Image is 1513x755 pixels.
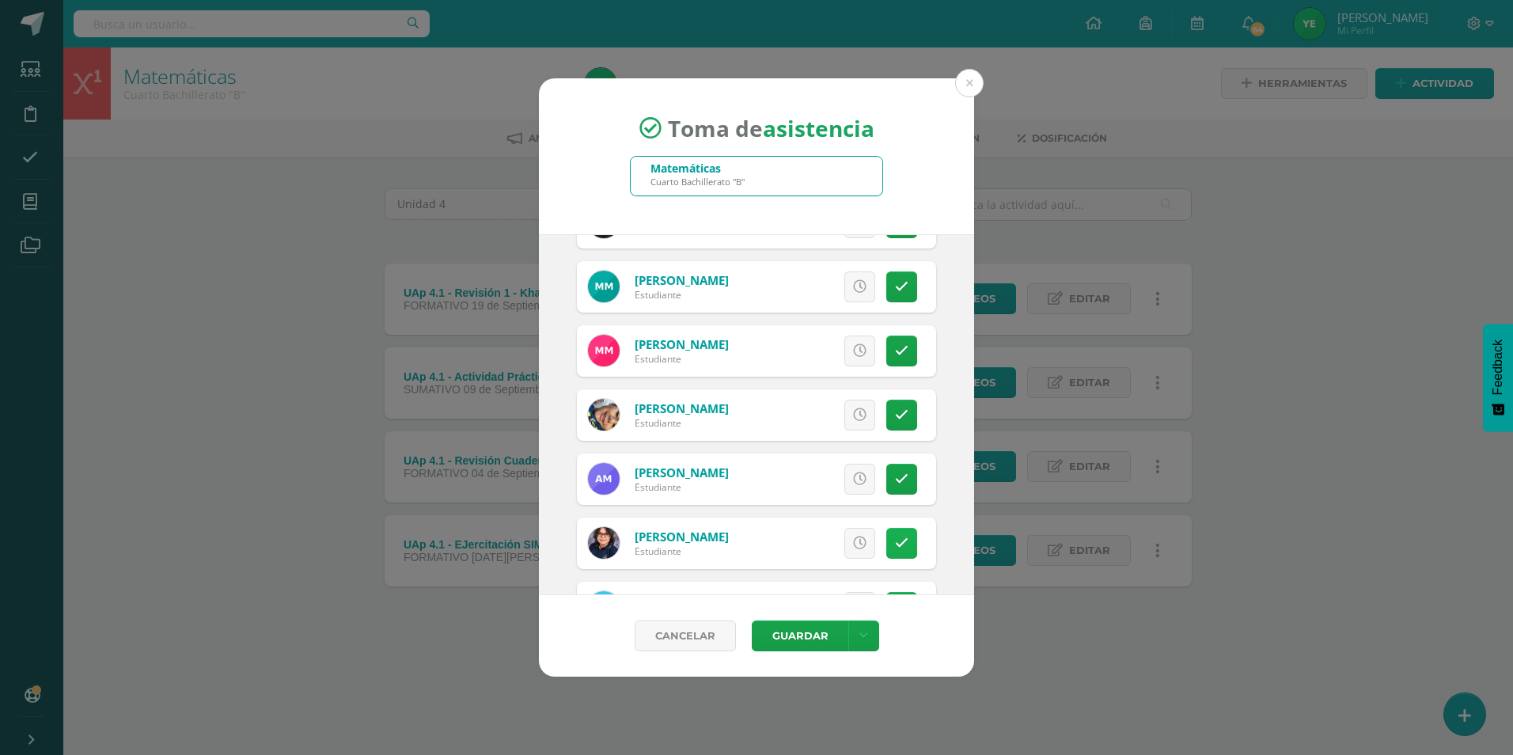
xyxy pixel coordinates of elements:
button: Feedback - Mostrar encuesta [1483,324,1513,431]
div: Cuarto Bachillerato "B" [650,176,745,188]
button: Guardar [752,620,848,651]
div: Estudiante [635,352,729,366]
img: de9078306d926d614294df07b359619f.png [588,335,620,366]
a: [PERSON_NAME] [635,336,729,352]
span: Toma de [668,113,874,143]
img: b7de52152445f02c38df1a17b19078f2.png [588,399,620,431]
div: Estudiante [635,544,729,558]
a: [PERSON_NAME] [635,272,729,288]
div: Estudiante [635,288,729,302]
strong: asistencia [763,113,874,143]
span: Feedback [1491,340,1505,395]
img: e2f3396df55696296fcc1eebaa4cfa68.png [588,463,620,495]
div: Matemáticas [650,161,745,176]
a: [PERSON_NAME] [635,400,729,416]
div: Estudiante [635,480,729,494]
a: Cancelar [635,620,736,651]
input: Busca un grado o sección aquí... [631,157,882,195]
img: 42a59fe1308abd492715d1423dbb30d0.png [588,591,620,623]
div: Estudiante [635,416,729,430]
a: [PERSON_NAME] [635,465,729,480]
a: [PERSON_NAME] [635,529,729,544]
button: Close (Esc) [955,69,984,97]
img: 4e27bd0c1cb157e413ff26d5deaab448.png [588,271,620,302]
img: 7ee51371796ea59feb84cba417c56b09.png [588,527,620,559]
a: [PERSON_NAME][GEOGRAPHIC_DATA] [635,593,850,609]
